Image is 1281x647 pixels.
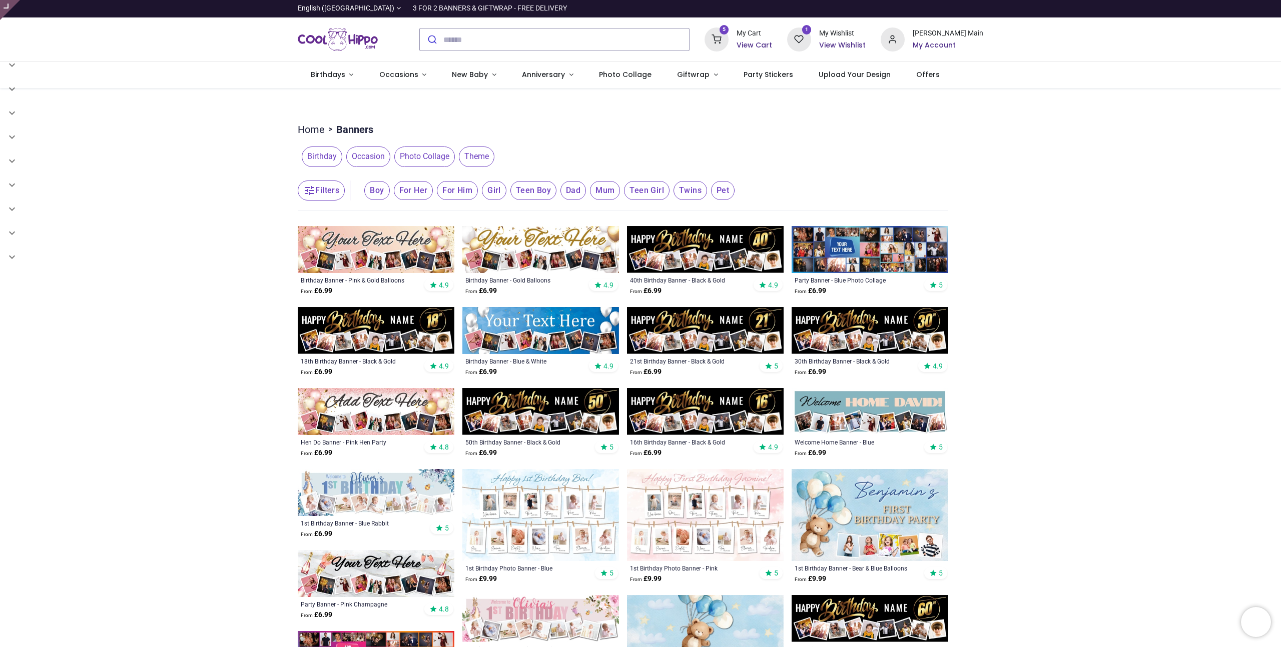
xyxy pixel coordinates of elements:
div: My Cart [737,28,772,38]
span: 4.9 [439,361,449,370]
a: Birthdays [298,62,366,88]
span: For Him [437,181,478,200]
img: Personalised Happy 18th Birthday Banner - Black & Gold - Custom Name & 9 Photo Upload [298,307,454,354]
img: Personalised Hen Do Banner - Pink Hen Party - 9 Photo Upload [298,388,454,435]
button: Filters [298,180,345,200]
span: Party Stickers [744,69,793,79]
span: Theme [459,146,494,166]
span: Pet [711,181,735,200]
span: From [301,531,313,537]
strong: £ 6.99 [301,286,332,296]
span: 4.8 [439,442,449,451]
img: Personalised Happy 60th Birthday Banner - Black & Gold - Custom Name & 9 Photo Upload [792,595,948,642]
span: Giftwrap [677,69,710,79]
strong: £ 6.99 [795,367,826,377]
span: Teen Boy [510,181,556,200]
li: Banners [325,122,373,136]
a: 40th Birthday Banner - Black & Gold [630,276,751,284]
span: Boy [364,181,389,200]
a: 18th Birthday Banner - Black & Gold [301,357,421,365]
span: New Baby [452,69,488,79]
a: 30th Birthday Banner - Black & Gold [795,357,915,365]
button: Occasion [342,146,390,166]
span: Occasions [379,69,418,79]
div: Party Banner - Pink Champagne [301,600,421,608]
span: 4.8 [439,604,449,613]
img: Personalised 1st Birthday Photo Banner - Pink - Custom Text & Photos [627,469,784,561]
span: 5 [774,568,778,577]
a: 50th Birthday Banner - Black & Gold [465,438,586,446]
iframe: Customer reviews powered by Trustpilot [773,3,983,13]
span: Photo Collage [599,69,652,79]
img: Personalised Happy 1st Birthday Banner - Blue Rabbit - Custom Name & 9 Photo Upload [298,469,454,516]
strong: £ 6.99 [301,448,332,458]
img: Personalised Happy 21st Birthday Banner - Black & Gold - Custom Name & 9 Photo Upload [627,307,784,354]
img: Personalised Happy 1st Birthday Banner - Pink Rabbit - Custom Name & 9 Photo Upload [462,595,619,642]
a: View Cart [737,40,772,50]
img: Personalised Happy 16th Birthday Banner - Black & Gold - Custom Name & 9 Photo Upload [627,388,784,435]
span: 4.9 [768,280,778,289]
span: 5 [445,523,449,532]
a: Welcome Home Banner - Blue [795,438,915,446]
sup: 1 [802,25,812,34]
a: 1st Birthday Photo Banner - Pink [630,564,751,572]
span: From [795,576,807,582]
span: From [630,288,642,294]
a: Home [298,122,325,136]
span: Upload Your Design [819,69,891,79]
span: From [301,288,313,294]
span: 4.9 [768,442,778,451]
span: 5 [939,280,943,289]
span: From [465,576,477,582]
span: Twins [674,181,707,200]
strong: £ 6.99 [630,448,662,458]
strong: £ 6.99 [630,286,662,296]
span: From [465,369,477,375]
span: From [301,450,313,456]
span: Dad [560,181,586,200]
strong: £ 6.99 [465,367,497,377]
a: Birthday Banner - Blue & White [465,357,586,365]
span: From [795,450,807,456]
a: 1st Birthday Banner - Bear & Blue Balloons [795,564,915,572]
div: Hen Do Banner - Pink Hen Party [301,438,421,446]
span: 5 [609,442,613,451]
button: Theme [455,146,494,166]
img: Personalised 1st Birthday Backdrop Banner - Bear & Blue Balloons - Custom Text & 4 Photos [792,469,948,561]
a: English ([GEOGRAPHIC_DATA]) [298,3,401,13]
a: Logo of Cool Hippo [298,25,378,53]
strong: £ 9.99 [465,574,497,584]
img: Cool Hippo [298,25,378,53]
span: From [630,369,642,375]
div: 21st Birthday Banner - Black & Gold [630,357,751,365]
img: Personalised Happy 50th Birthday Banner - Black & Gold - Custom Name & 9 Photo Upload [462,388,619,435]
span: From [301,612,313,618]
strong: £ 9.99 [630,574,662,584]
span: From [630,576,642,582]
a: Anniversary [509,62,586,88]
span: Birthday [302,146,342,166]
span: 4.9 [933,361,943,370]
strong: £ 6.99 [301,610,332,620]
span: From [465,450,477,456]
strong: £ 6.99 [301,367,332,377]
a: 1st Birthday Banner - Blue Rabbit [301,519,421,527]
span: Mum [590,181,620,200]
strong: £ 6.99 [630,367,662,377]
div: 16th Birthday Banner - Black & Gold [630,438,751,446]
a: New Baby [439,62,509,88]
span: For Her [394,181,433,200]
a: Birthday Banner - Gold Balloons [465,276,586,284]
a: 1st Birthday Photo Banner - Blue [465,564,586,572]
a: Birthday Banner - Pink & Gold Balloons [301,276,421,284]
a: View Wishlist [819,40,866,50]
